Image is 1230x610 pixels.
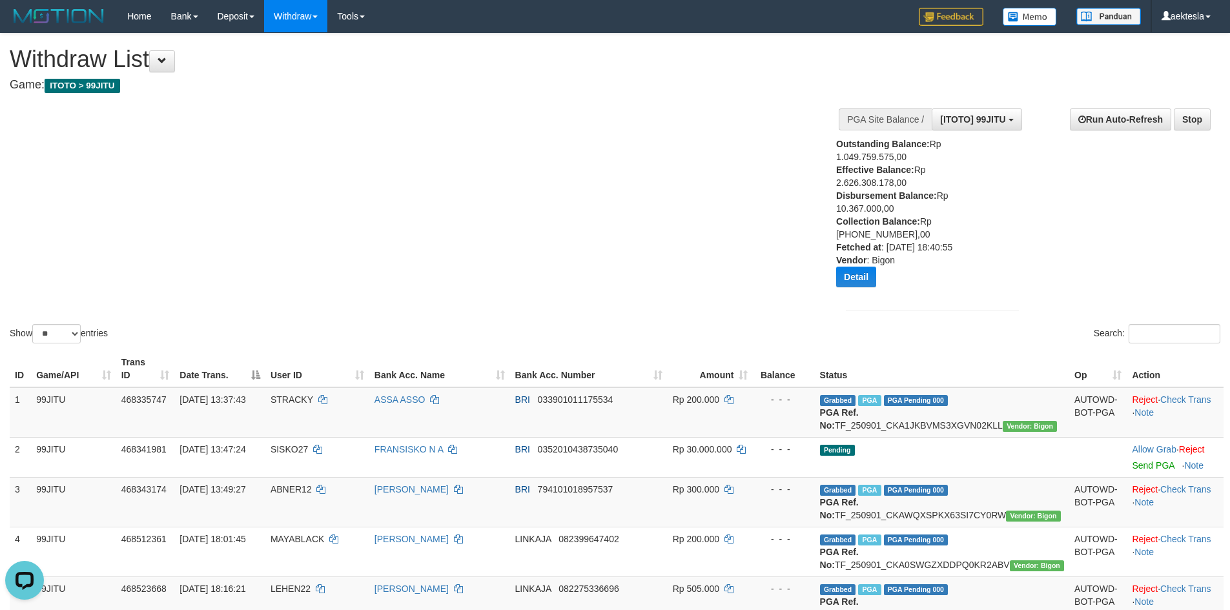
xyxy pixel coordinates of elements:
[515,584,551,594] span: LINKAJA
[31,437,116,477] td: 99JITU
[815,351,1069,387] th: Status
[45,79,120,93] span: ITOTO > 99JITU
[1179,444,1205,454] a: Reject
[820,395,856,406] span: Grabbed
[758,393,809,406] div: - - -
[121,584,167,594] span: 468523668
[179,534,245,544] span: [DATE] 18:01:45
[369,351,510,387] th: Bank Acc. Name: activate to sort column ascending
[1160,534,1211,544] a: Check Trans
[374,584,449,594] a: [PERSON_NAME]
[515,394,530,405] span: BRI
[1127,527,1224,576] td: · ·
[839,108,932,130] div: PGA Site Balance /
[1132,460,1174,471] a: Send PGA
[179,444,245,454] span: [DATE] 13:47:24
[820,584,856,595] span: Grabbed
[271,394,313,405] span: STRACKY
[1132,394,1158,405] a: Reject
[31,351,116,387] th: Game/API: activate to sort column ascending
[174,351,265,387] th: Date Trans.: activate to sort column descending
[10,437,31,477] td: 2
[1134,596,1154,607] a: Note
[758,533,809,545] div: - - -
[820,547,859,570] b: PGA Ref. No:
[1160,484,1211,494] a: Check Trans
[932,108,1021,130] button: [ITOTO] 99JITU
[858,584,881,595] span: Marked by aeklambo
[820,407,859,431] b: PGA Ref. No:
[559,584,619,594] span: Copy 082275336696 to clipboard
[1006,511,1060,522] span: Vendor URL: https://checkout31.1velocity.biz
[668,351,753,387] th: Amount: activate to sort column ascending
[121,484,167,494] span: 468343174
[940,114,1005,125] span: [ITOTO] 99JITU
[1070,108,1171,130] a: Run Auto-Refresh
[1127,477,1224,527] td: · ·
[1160,584,1211,594] a: Check Trans
[836,267,876,287] button: Detail
[10,6,108,26] img: MOTION_logo.png
[884,395,948,406] span: PGA Pending
[1003,8,1057,26] img: Button%20Memo.svg
[116,351,175,387] th: Trans ID: activate to sort column ascending
[836,242,881,252] b: Fetched at
[271,484,312,494] span: ABNER12
[1132,534,1158,544] a: Reject
[1069,387,1127,438] td: AUTOWD-BOT-PGA
[1069,351,1127,387] th: Op: activate to sort column ascending
[836,190,937,201] b: Disbursement Balance:
[1132,444,1178,454] span: ·
[179,584,245,594] span: [DATE] 18:16:21
[121,394,167,405] span: 468335747
[374,484,449,494] a: [PERSON_NAME]
[884,584,948,595] span: PGA Pending
[10,351,31,387] th: ID
[1134,407,1154,418] a: Note
[5,5,44,44] button: Open LiveChat chat widget
[673,444,732,454] span: Rp 30.000.000
[836,139,930,149] b: Outstanding Balance:
[815,527,1069,576] td: TF_250901_CKA0SWGZXDDPQ0KR2ABV
[538,444,619,454] span: Copy 0352010438735040 to clipboard
[374,444,444,454] a: FRANSISKO N A
[374,534,449,544] a: [PERSON_NAME]
[858,534,881,545] span: Marked by aekveyron
[758,582,809,595] div: - - -
[10,79,807,92] h4: Game:
[836,137,996,297] div: Rp 1.049.759.575,00 Rp 2.626.308.178,00 Rp 10.367.000,00 Rp [PHONE_NUMBER],00 : [DATE] 18:40:55 :...
[10,527,31,576] td: 4
[1003,421,1057,432] span: Vendor URL: https://checkout31.1velocity.biz
[1076,8,1141,25] img: panduan.png
[559,534,619,544] span: Copy 082399647402 to clipboard
[374,394,425,405] a: ASSA ASSO
[758,443,809,456] div: - - -
[515,534,551,544] span: LINKAJA
[1132,444,1176,454] a: Allow Grab
[753,351,814,387] th: Balance
[673,484,719,494] span: Rp 300.000
[1127,351,1224,387] th: Action
[836,165,914,175] b: Effective Balance:
[271,444,308,454] span: SISKO27
[1134,497,1154,507] a: Note
[1160,394,1211,405] a: Check Trans
[510,351,668,387] th: Bank Acc. Number: activate to sort column ascending
[919,8,983,26] img: Feedback.jpg
[515,484,530,494] span: BRI
[1069,527,1127,576] td: AUTOWD-BOT-PGA
[820,485,856,496] span: Grabbed
[820,445,855,456] span: Pending
[884,485,948,496] span: PGA Pending
[836,255,866,265] b: Vendor
[836,216,920,227] b: Collection Balance:
[1127,437,1224,477] td: ·
[1132,584,1158,594] a: Reject
[673,394,719,405] span: Rp 200.000
[515,444,530,454] span: BRI
[31,527,116,576] td: 99JITU
[10,46,807,72] h1: Withdraw List
[265,351,369,387] th: User ID: activate to sort column ascending
[1134,547,1154,557] a: Note
[10,477,31,527] td: 3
